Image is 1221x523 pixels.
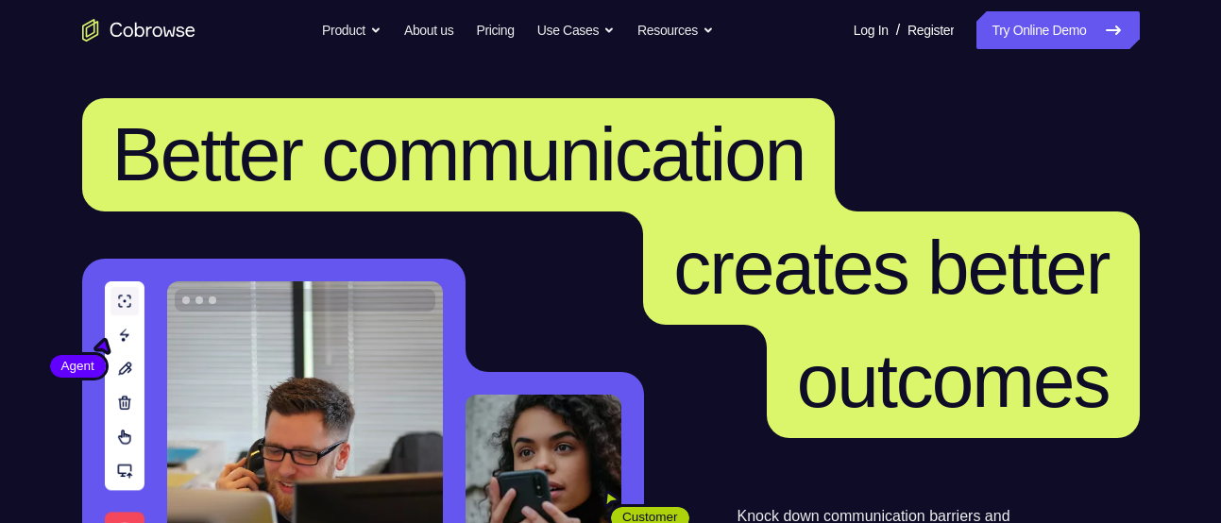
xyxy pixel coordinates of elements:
[673,226,1109,310] span: creates better
[82,19,195,42] a: Go to the home page
[637,11,714,49] button: Resources
[537,11,615,49] button: Use Cases
[896,19,900,42] span: /
[404,11,453,49] a: About us
[854,11,889,49] a: Log In
[907,11,954,49] a: Register
[112,112,806,196] span: Better communication
[322,11,382,49] button: Product
[976,11,1139,49] a: Try Online Demo
[797,339,1110,423] span: outcomes
[476,11,514,49] a: Pricing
